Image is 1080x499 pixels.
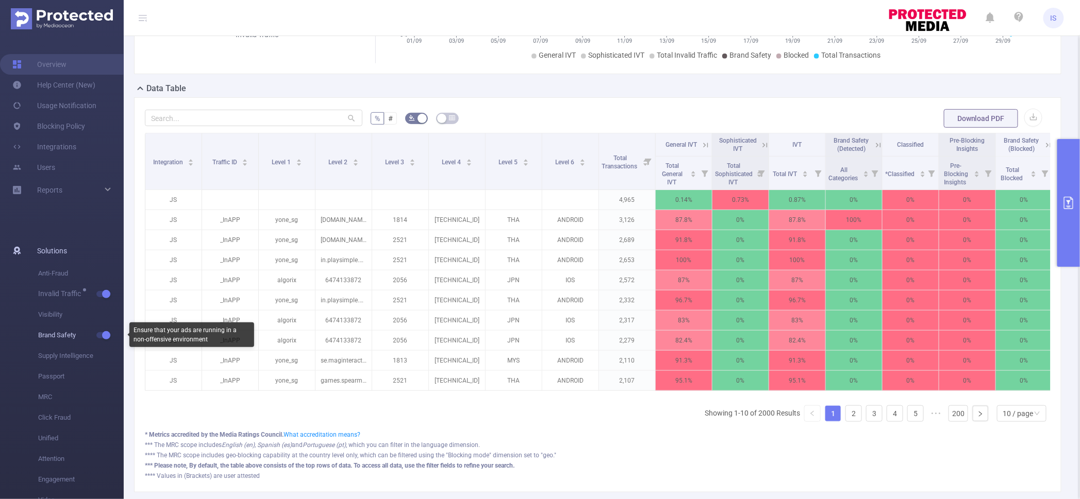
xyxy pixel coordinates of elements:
span: Level 2 [328,159,349,166]
p: 0% [939,190,995,210]
p: 100% [656,250,712,270]
div: 10 / page [1003,406,1034,421]
span: Reports [37,186,62,194]
p: [TECHNICAL_ID] [429,230,485,250]
p: MYS [486,351,542,370]
span: Unified [38,428,124,449]
a: 4 [887,406,903,421]
i: icon: caret-up [691,169,696,173]
p: 0% [712,311,769,330]
div: Sort [353,158,359,164]
p: 0% [996,331,1052,350]
i: icon: caret-down [579,162,585,165]
span: Brand Safety [729,51,771,59]
span: Click Fraud [38,407,124,428]
p: 2521 [372,371,428,390]
tspan: 17/09 [743,38,758,44]
p: JS [145,230,202,250]
i: Filter menu [811,157,825,190]
i: Filter menu [641,133,655,190]
p: 0% [883,371,939,390]
p: 0% [712,351,769,370]
i: icon: caret-down [242,162,248,165]
i: icon: left [809,410,816,417]
li: Previous Page [804,405,821,422]
p: 0% [939,210,995,230]
i: icon: caret-up [523,158,528,161]
button: Download PDF [944,109,1018,128]
a: Blocking Policy [12,116,85,136]
div: Ensure that your ads are running in a non-offensive environment [129,322,254,347]
span: ••• [928,405,944,422]
i: icon: caret-up [920,169,925,173]
i: icon: caret-up [466,158,472,161]
p: 82.4% [656,331,712,350]
p: [TECHNICAL_ID] [429,270,485,290]
p: 2,317 [599,311,655,330]
i: icon: caret-up [188,158,194,161]
i: icon: caret-down [296,162,302,165]
p: se.maginteractive.wordbrain [315,351,372,370]
p: _InAPP [202,351,258,370]
span: Level 1 [272,159,292,166]
p: 0% [883,190,939,210]
p: 0% [826,311,882,330]
span: Traffic ID [212,159,239,166]
span: % [375,114,380,123]
a: Overview [12,54,67,75]
span: Brand Safety [38,325,124,346]
p: 2,653 [599,250,655,270]
p: 0% [883,290,939,310]
i: Filter menu [868,157,882,190]
a: Users [12,157,55,178]
i: icon: caret-down [691,173,696,176]
tspan: 11/09 [618,38,633,44]
b: * Metrics accredited by the Media Ratings Council. [145,431,284,438]
p: 100% [769,250,825,270]
span: Total Blocked [1001,166,1025,182]
i: icon: right [977,411,984,417]
tspan: 19/09 [786,38,801,44]
p: 0% [826,270,882,290]
p: 0% [883,351,939,370]
p: yone_sg [259,371,315,390]
p: 0% [996,230,1052,250]
p: yone_sg [259,250,315,270]
p: 0% [939,230,995,250]
p: 0% [939,351,995,370]
p: 0% [883,331,939,350]
div: Sort [579,158,586,164]
p: JS [145,351,202,370]
p: IOS [542,311,599,330]
p: JPN [486,331,542,350]
div: Sort [188,158,194,164]
p: 91.8% [656,230,712,250]
a: 3 [867,406,882,421]
a: Help Center (New) [12,75,95,95]
p: THA [486,210,542,230]
p: 0% [996,371,1052,390]
p: _InAPP [202,290,258,310]
p: 0% [712,331,769,350]
div: Sort [802,169,808,176]
div: Sort [409,158,416,164]
span: Level 5 [499,159,519,166]
a: Integrations [12,136,76,157]
a: What accreditation means? [284,431,360,438]
p: 0% [939,290,995,310]
tspan: 27/09 [954,38,969,44]
i: icon: caret-down [188,162,194,165]
tspan: 23/09 [870,38,885,44]
p: 2521 [372,250,428,270]
p: 87% [769,270,825,290]
p: THA [486,290,542,310]
p: 0% [712,250,769,270]
p: _InAPP [202,230,258,250]
p: 0% [826,331,882,350]
i: Filter menu [754,157,769,190]
span: Total General IVT [662,162,683,186]
p: 83% [656,311,712,330]
p: 0% [883,311,939,330]
li: 2 [845,405,862,422]
p: 0% [996,311,1052,330]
